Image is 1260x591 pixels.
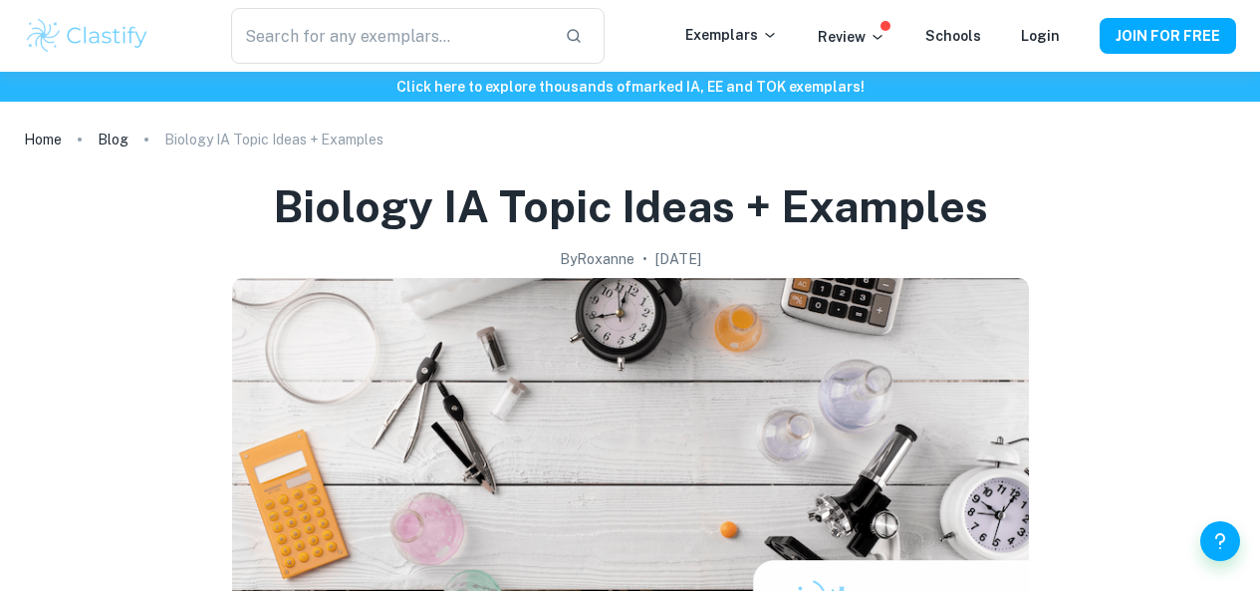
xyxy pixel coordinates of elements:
[1200,521,1240,561] button: Help and Feedback
[24,16,150,56] img: Clastify logo
[925,28,981,44] a: Schools
[818,26,885,48] p: Review
[4,76,1256,98] h6: Click here to explore thousands of marked IA, EE and TOK exemplars !
[642,248,647,270] p: •
[1021,28,1060,44] a: Login
[231,8,550,64] input: Search for any exemplars...
[1100,18,1236,54] button: JOIN FOR FREE
[24,126,62,153] a: Home
[164,129,383,150] p: Biology IA Topic Ideas + Examples
[273,177,988,236] h1: Biology IA Topic Ideas + Examples
[560,248,634,270] h2: By Roxanne
[98,126,128,153] a: Blog
[655,248,701,270] h2: [DATE]
[685,24,778,46] p: Exemplars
